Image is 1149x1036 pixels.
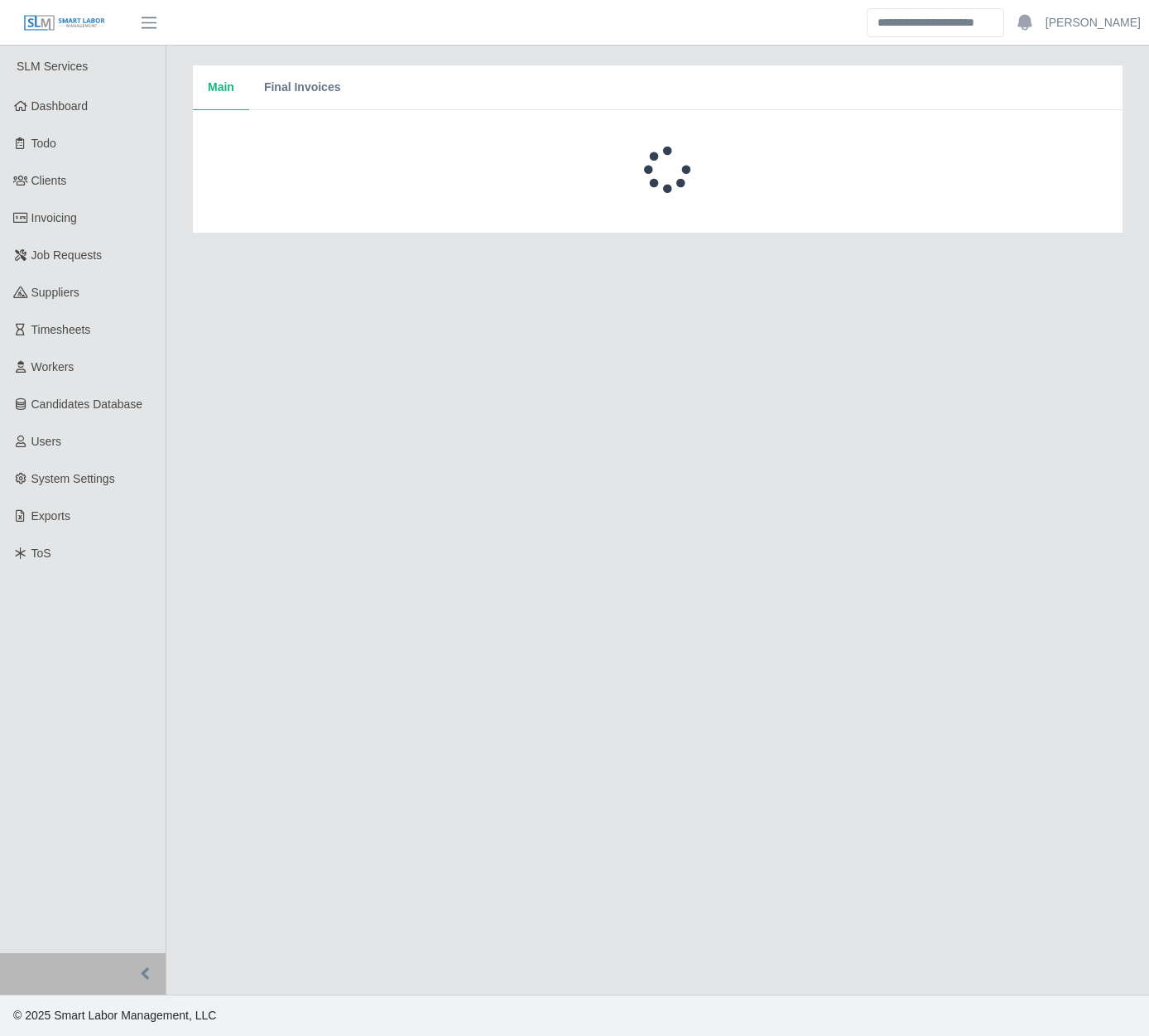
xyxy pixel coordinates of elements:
span: © 2025 Smart Labor Management, LLC [13,1009,216,1022]
span: Timesheets [31,323,91,336]
span: Candidates Database [31,398,143,411]
input: Search [867,8,1004,37]
span: Workers [31,360,75,373]
span: Exports [31,509,70,523]
span: SLM Services [17,60,88,73]
button: Final Invoices [249,65,356,110]
span: Clients [31,174,67,187]
a: [PERSON_NAME] [1046,14,1141,31]
span: Suppliers [31,286,79,299]
button: Main [193,65,249,110]
span: System Settings [31,472,115,485]
span: Users [31,435,62,448]
span: Job Requests [31,248,103,262]
span: Todo [31,137,56,150]
span: Dashboard [31,99,89,113]
img: SLM Logo [23,14,106,32]
span: Invoicing [31,211,77,224]
span: ToS [31,547,51,560]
